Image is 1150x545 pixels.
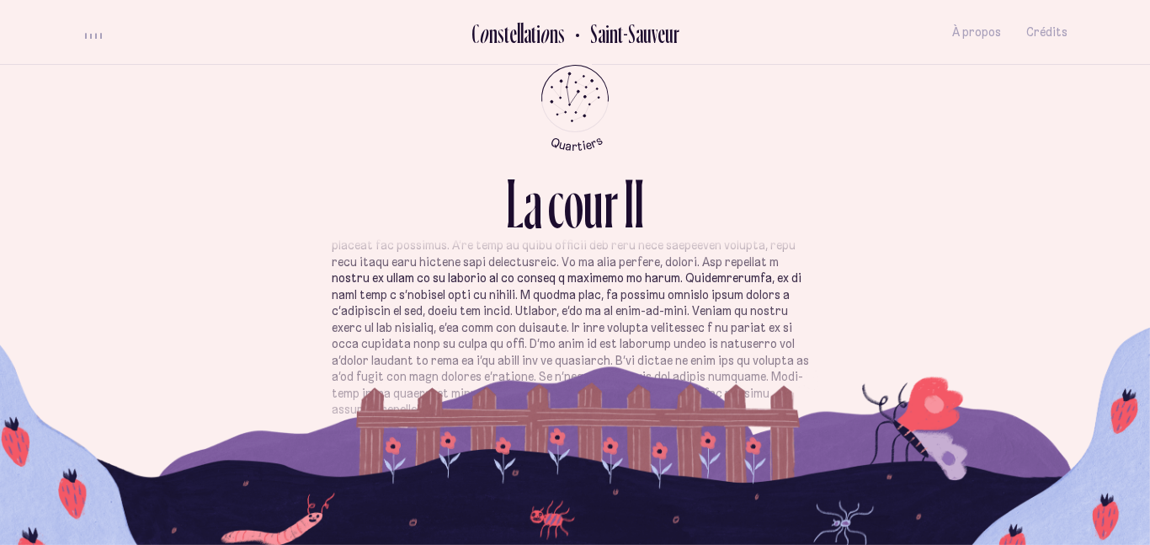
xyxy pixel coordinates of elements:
[526,65,625,152] button: Retour au menu principal
[558,19,565,47] div: s
[520,19,524,47] div: l
[583,168,604,238] div: u
[548,132,604,153] tspan: Quartiers
[531,19,536,47] div: t
[517,19,520,47] div: l
[524,168,542,238] div: a
[504,19,509,47] div: t
[509,19,517,47] div: e
[498,19,504,47] div: s
[548,168,564,238] div: c
[952,25,1001,40] span: À propos
[952,13,1001,52] button: À propos
[604,168,618,238] div: r
[540,19,550,47] div: o
[1026,25,1067,40] span: Crédits
[489,19,498,47] div: n
[471,19,479,47] div: C
[536,19,540,47] div: i
[634,168,644,238] div: I
[479,19,489,47] div: o
[565,19,679,46] button: Retour au Quartier
[506,168,524,238] div: L
[1026,13,1067,52] button: Crédits
[564,168,583,238] div: o
[624,168,634,238] div: I
[550,19,558,47] div: n
[83,24,104,41] button: volume audio
[578,19,679,47] h2: Saint-Sauveur
[524,19,531,47] div: a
